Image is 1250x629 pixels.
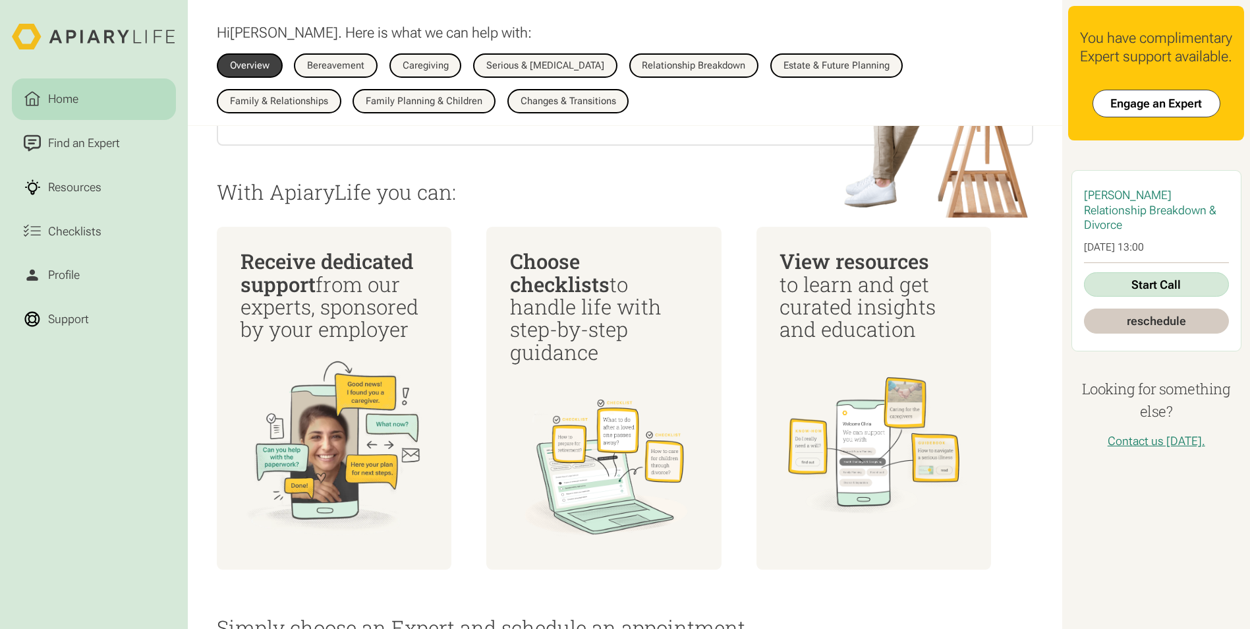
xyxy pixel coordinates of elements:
div: Estate & Future Planning [783,61,890,71]
a: Start Call [1084,272,1229,297]
div: from our experts, sponsored by your employer [241,250,428,340]
a: Family & Relationships [217,89,341,113]
a: View resources to learn and get curated insights and education [756,227,991,570]
div: Resources [45,179,105,196]
a: Checklists [12,211,176,252]
a: Bereavement [294,53,378,77]
div: Bereavement [307,61,364,71]
div: Relationship Breakdown [642,61,745,71]
div: Home [45,90,82,108]
a: Estate & Future Planning [770,53,903,77]
span: View resources [780,247,929,274]
div: Serious & [MEDICAL_DATA] [486,61,604,71]
span: Receive dedicated support [241,247,413,297]
div: [DATE] 13:00 [1084,241,1229,254]
p: With ApiaryLife you can: [217,181,1033,203]
a: Home [12,78,176,119]
div: Profile [45,266,83,284]
a: Contact us [DATE]. [1108,434,1205,448]
a: Receive dedicated supportfrom our experts, sponsored by your employer [217,227,451,570]
div: You have complimentary Expert support available. [1080,29,1232,66]
span: Choose checklists [510,247,610,297]
div: Caregiving [403,61,449,71]
span: [PERSON_NAME] [230,24,338,41]
div: Family Planning & Children [366,96,482,106]
p: Hi . Here is what we can help with: [217,24,532,42]
div: to handle life with step-by-step guidance [510,250,698,363]
div: Checklists [45,222,105,240]
a: Caregiving [389,53,462,77]
div: Find an Expert [45,135,123,152]
div: Support [45,311,92,328]
a: Choose checkliststo handle life with step-by-step guidance [486,227,721,570]
a: Changes & Transitions [507,89,629,113]
div: Changes & Transitions [521,96,616,106]
a: Support [12,299,176,340]
a: reschedule [1084,309,1229,334]
span: [PERSON_NAME] [1084,188,1172,202]
span: Relationship Breakdown & Divorce [1084,203,1216,231]
a: Family Planning & Children [353,89,496,113]
a: Relationship Breakdown [629,53,759,77]
a: Overview [217,53,283,77]
a: Resources [12,167,176,208]
a: Find an Expert [12,123,176,164]
h4: Looking for something else? [1068,378,1244,422]
a: Profile [12,255,176,295]
div: to learn and get curated insights and education [780,250,967,340]
a: Engage an Expert [1093,90,1220,117]
a: Serious & [MEDICAL_DATA] [473,53,617,77]
div: Family & Relationships [230,96,328,106]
